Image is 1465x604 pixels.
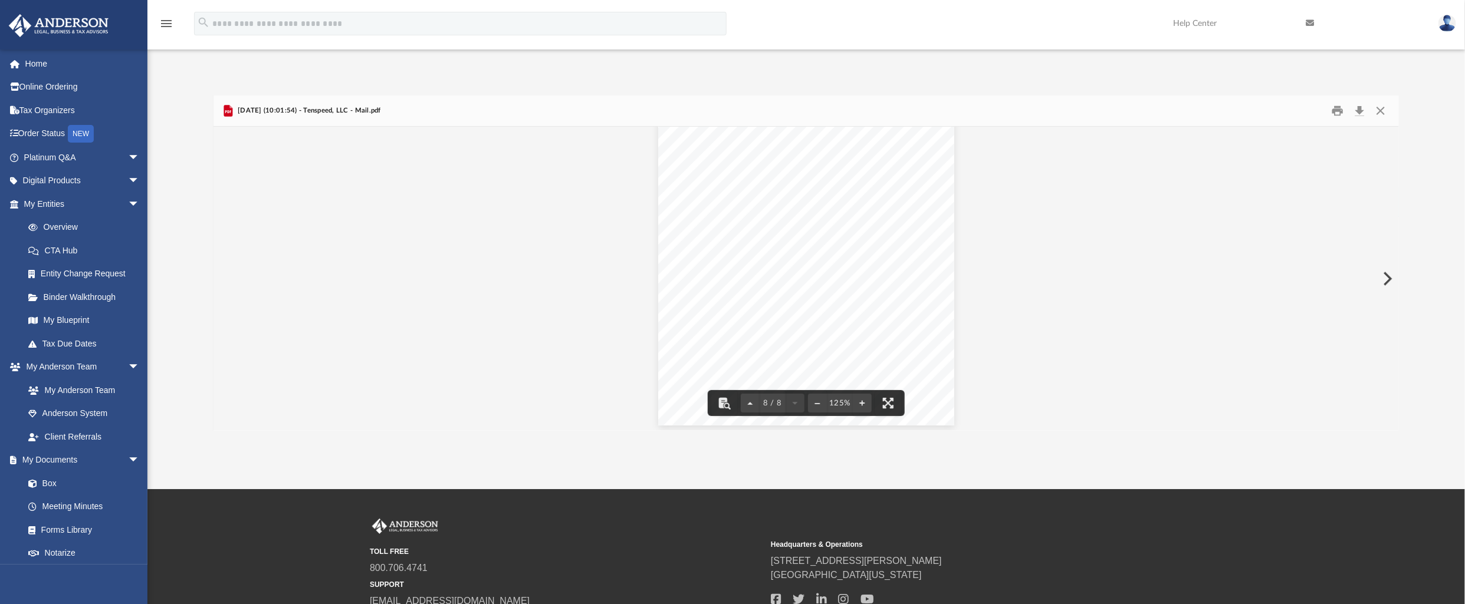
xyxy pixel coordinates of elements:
[128,355,152,379] span: arrow_drop_down
[8,448,152,472] a: My Documentsarrow_drop_down
[8,98,157,122] a: Tax Organizers
[771,556,942,566] a: [STREET_ADDRESS][PERSON_NAME]
[827,400,853,407] div: Current zoom level
[760,390,786,416] button: 8 / 8
[771,570,922,580] a: [GEOGRAPHIC_DATA][US_STATE]
[17,402,152,425] a: Anderson System
[1374,262,1400,295] button: Next File
[1370,102,1391,120] button: Close
[17,332,157,355] a: Tax Due Dates
[8,52,157,75] a: Home
[370,546,763,557] small: TOLL FREE
[213,127,1400,431] div: File preview
[17,542,152,565] a: Notarize
[17,285,157,309] a: Binder Walkthrough
[128,169,152,193] span: arrow_drop_down
[17,425,152,448] a: Client Referrals
[128,448,152,473] span: arrow_drop_down
[370,519,441,534] img: Anderson Advisors Platinum Portal
[17,262,157,286] a: Entity Change Request
[159,22,173,31] a: menu
[875,390,901,416] button: Enter fullscreen
[17,239,157,262] a: CTA Hub
[1438,15,1456,32] img: User Pic
[8,75,157,99] a: Online Ordering
[741,390,760,416] button: Previous page
[213,95,1400,431] div: Preview
[5,14,112,37] img: Anderson Advisors Platinum Portal
[17,518,146,542] a: Forms Library
[17,495,152,519] a: Meeting Minutes
[235,105,381,116] span: [DATE] (10:01:54) - Tenspeed, LLC - Mail.pdf
[17,309,152,332] a: My Blueprint
[1349,102,1370,120] button: Download
[8,122,157,146] a: Order StatusNEW
[213,127,1400,431] div: Document Viewer
[1326,102,1349,120] button: Print
[771,539,1164,550] small: Headquarters & Operations
[8,169,157,193] a: Digital Productsarrow_drop_down
[17,471,146,495] a: Box
[159,16,173,31] i: menu
[760,400,786,407] span: 8 / 8
[370,563,428,573] a: 800.706.4741
[370,579,763,590] small: SUPPORT
[197,16,210,29] i: search
[128,146,152,170] span: arrow_drop_down
[8,146,157,169] a: Platinum Q&Aarrow_drop_down
[711,390,737,416] button: Toggle findbar
[8,355,152,379] a: My Anderson Teamarrow_drop_down
[853,390,872,416] button: Zoom in
[17,216,157,239] a: Overview
[128,192,152,216] span: arrow_drop_down
[808,390,827,416] button: Zoom out
[8,192,157,216] a: My Entitiesarrow_drop_down
[68,125,94,143] div: NEW
[17,378,146,402] a: My Anderson Team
